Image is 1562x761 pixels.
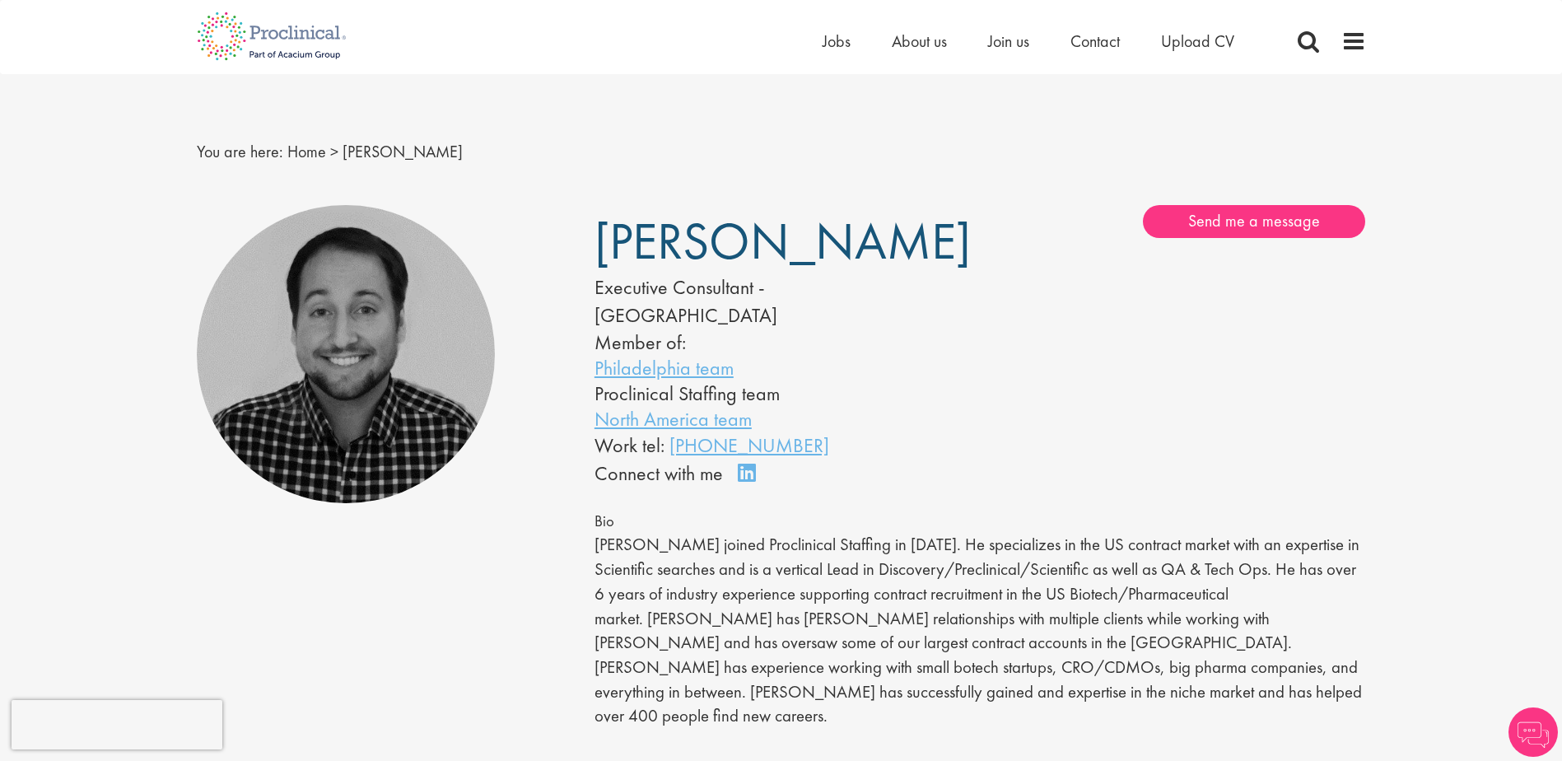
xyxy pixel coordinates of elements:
[1508,707,1558,757] img: Chatbot
[594,380,930,406] li: Proclinical Staffing team
[823,30,851,52] a: Jobs
[594,511,614,531] span: Bio
[287,141,326,162] a: breadcrumb link
[594,533,1366,729] p: [PERSON_NAME] joined Proclinical Staffing in [DATE]. He specializes in the US contract market wit...
[343,141,463,162] span: [PERSON_NAME]
[1161,30,1234,52] a: Upload CV
[594,273,930,330] div: Executive Consultant - [GEOGRAPHIC_DATA]
[1070,30,1120,52] a: Contact
[594,329,686,355] label: Member of:
[892,30,947,52] a: About us
[12,700,222,749] iframe: reCAPTCHA
[594,355,734,380] a: Philadelphia team
[669,432,829,458] a: [PHONE_NUMBER]
[988,30,1029,52] a: Join us
[594,208,971,274] span: [PERSON_NAME]
[594,406,752,432] a: North America team
[1143,205,1365,238] a: Send me a message
[197,205,496,504] img: Mike Raletz
[197,141,283,162] span: You are here:
[594,432,664,458] span: Work tel:
[330,141,338,162] span: >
